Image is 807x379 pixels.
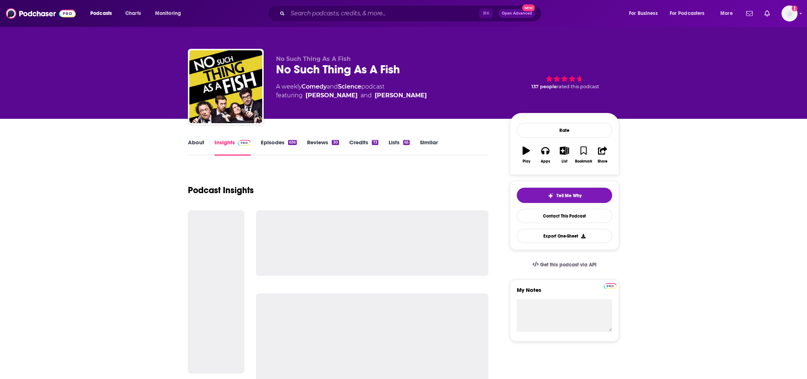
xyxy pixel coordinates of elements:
span: More [720,8,733,19]
button: open menu [85,8,121,19]
img: Podchaser Pro [238,140,251,146]
button: Apps [536,142,555,168]
button: List [555,142,574,168]
a: [PERSON_NAME] [306,91,358,100]
a: Contact This Podcast [517,209,612,223]
img: User Profile [782,5,798,22]
span: Tell Me Why [556,193,582,199]
a: Show notifications dropdown [761,7,773,20]
button: open menu [624,8,667,19]
img: No Such Thing As A Fish [189,50,262,123]
div: Search podcasts, credits, & more... [275,5,548,22]
div: 137 peoplerated this podcast [510,55,619,101]
a: Get this podcast via API [527,256,602,274]
a: Science [338,83,361,90]
h1: Podcast Insights [188,185,254,196]
a: Reviews30 [307,139,339,156]
button: Open AdvancedNew [499,9,535,18]
span: Monitoring [155,8,181,19]
span: Charts [125,8,141,19]
button: Show profile menu [782,5,798,22]
button: Bookmark [574,142,593,168]
span: and [327,83,338,90]
img: Podchaser Pro [604,283,617,289]
span: featuring [276,91,427,100]
div: 30 [332,140,339,145]
span: 137 people [531,84,557,89]
div: 73 [372,140,378,145]
div: Rate [517,123,612,138]
div: 636 [288,140,297,145]
span: Open Advanced [502,12,532,15]
div: Play [523,159,530,164]
div: 65 [403,140,410,145]
button: open menu [150,8,190,19]
a: Show notifications dropdown [743,7,756,20]
label: My Notes [517,286,612,299]
span: ⌘ K [479,9,493,18]
a: Similar [420,139,438,156]
div: Bookmark [575,159,592,164]
span: rated this podcast [557,84,599,89]
input: Search podcasts, credits, & more... [288,8,479,19]
span: Get this podcast via API [540,262,597,268]
a: Credits73 [349,139,378,156]
button: tell me why sparkleTell Me Why [517,188,612,203]
span: New [522,4,535,11]
span: and [361,91,372,100]
button: Share [593,142,612,168]
div: A weekly podcast [276,82,427,100]
button: Export One-Sheet [517,229,612,243]
button: open menu [665,8,715,19]
button: open menu [715,8,742,19]
a: About [188,139,204,156]
span: Logged in as TeszlerPR [782,5,798,22]
a: InsightsPodchaser Pro [214,139,251,156]
a: [PERSON_NAME] [375,91,427,100]
a: Episodes636 [261,139,297,156]
a: Comedy [302,83,327,90]
span: No Such Thing As A Fish [276,55,351,62]
div: List [562,159,567,164]
span: For Podcasters [670,8,705,19]
button: Play [517,142,536,168]
span: For Business [629,8,658,19]
div: Apps [541,159,550,164]
a: Charts [121,8,145,19]
img: Podchaser - Follow, Share and Rate Podcasts [6,7,76,20]
svg: Add a profile image [792,5,798,11]
a: Lists65 [389,139,410,156]
span: Podcasts [90,8,112,19]
a: Pro website [604,282,617,289]
div: Share [598,159,607,164]
img: tell me why sparkle [548,193,554,199]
